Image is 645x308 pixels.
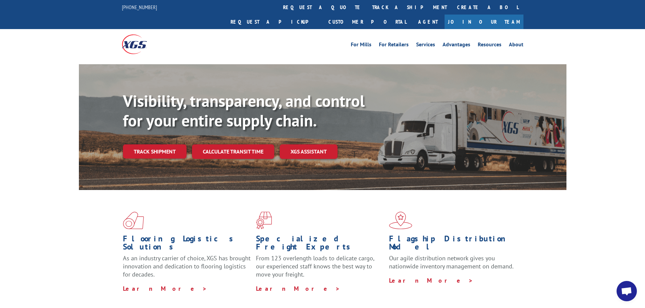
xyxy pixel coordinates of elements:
a: For Mills [351,42,371,49]
a: Learn More > [256,285,340,292]
div: Open chat [617,281,637,301]
a: Learn More > [389,277,473,284]
a: Calculate transit time [192,144,274,159]
img: xgs-icon-flagship-distribution-model-red [389,212,412,229]
img: xgs-icon-total-supply-chain-intelligence-red [123,212,144,229]
a: Track shipment [123,144,187,159]
h1: Flagship Distribution Model [389,235,517,254]
a: XGS ASSISTANT [280,144,338,159]
span: As an industry carrier of choice, XGS has brought innovation and dedication to flooring logistics... [123,254,251,278]
a: Join Our Team [445,15,523,29]
a: Request a pickup [225,15,323,29]
a: About [509,42,523,49]
h1: Flooring Logistics Solutions [123,235,251,254]
a: Customer Portal [323,15,411,29]
h1: Specialized Freight Experts [256,235,384,254]
span: Our agile distribution network gives you nationwide inventory management on demand. [389,254,514,270]
a: [PHONE_NUMBER] [122,4,157,10]
img: xgs-icon-focused-on-flooring-red [256,212,272,229]
a: For Retailers [379,42,409,49]
p: From 123 overlength loads to delicate cargo, our experienced staff knows the best way to move you... [256,254,384,284]
a: Advantages [443,42,470,49]
a: Resources [478,42,501,49]
a: Learn More > [123,285,207,292]
b: Visibility, transparency, and control for your entire supply chain. [123,90,365,131]
a: Services [416,42,435,49]
a: Agent [411,15,445,29]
